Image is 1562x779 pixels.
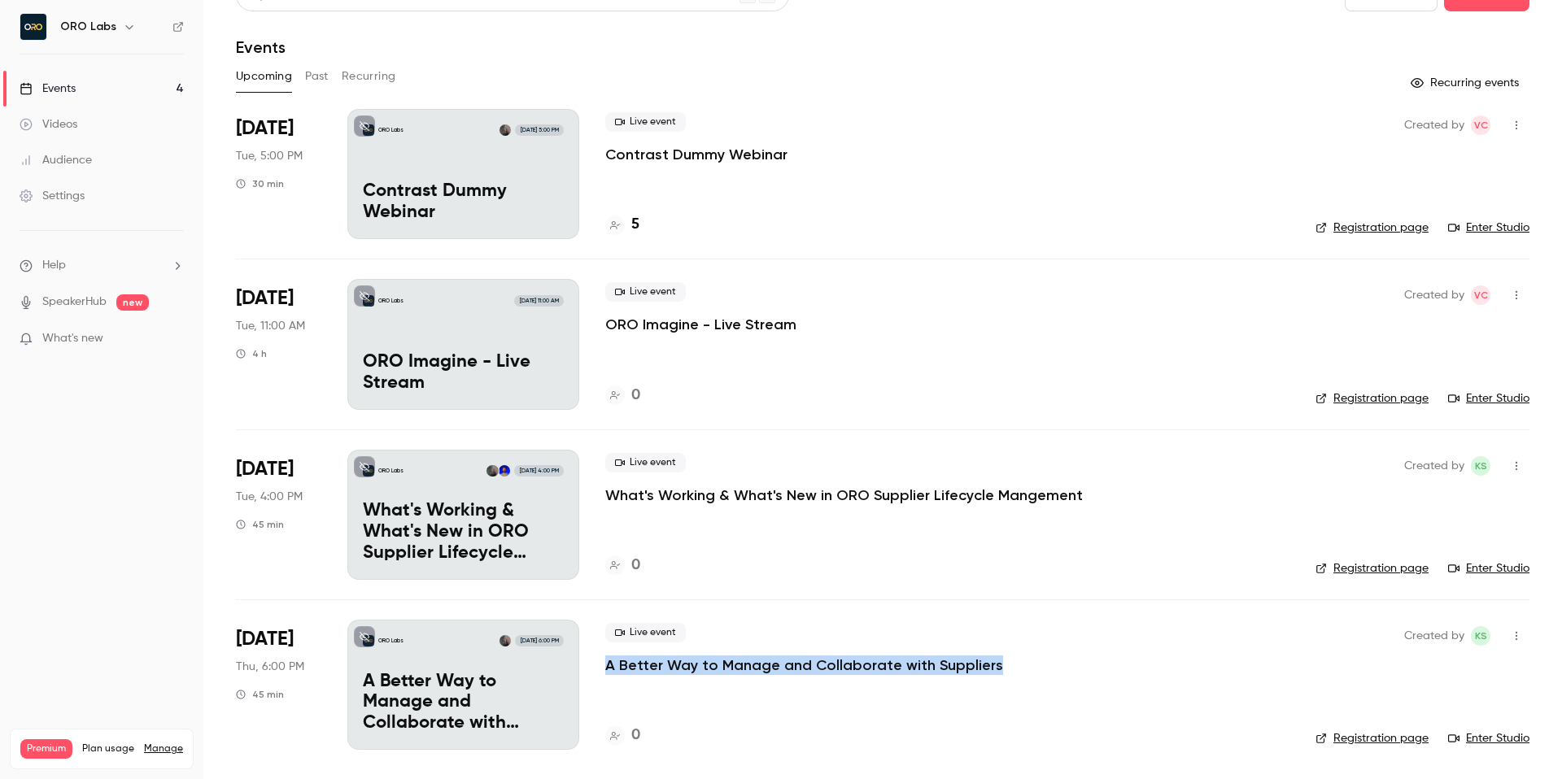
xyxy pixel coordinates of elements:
span: Premium [20,739,72,759]
a: Registration page [1315,730,1429,746]
p: Contrast Dummy Webinar [363,181,564,224]
p: What's Working & What's New in ORO Supplier Lifecycle Mangement [363,501,564,564]
h4: 0 [631,725,640,746]
span: new [116,294,149,311]
img: Kelli Stanley [500,124,511,136]
div: Audience [20,152,92,168]
a: ORO Imagine - Live StreamORO Labs[DATE] 11:00 AMORO Imagine - Live Stream [347,279,579,409]
span: Created by [1404,285,1464,305]
h1: Events [236,37,286,57]
button: Recurring events [1403,70,1529,96]
div: Close [280,26,309,55]
div: Oct 16 Thu, 12:00 PM (America/Chicago) [236,620,321,750]
a: What's Working & What's New in ORO Supplier Lifecycle Mangement [605,485,1083,505]
p: ORO Labs [378,637,404,645]
a: 5 [605,214,639,236]
p: Hey 👋 [33,115,293,143]
p: ORO Imagine - Live Stream [605,315,796,334]
div: Settings [20,188,85,204]
h4: 0 [631,385,640,407]
p: ORO Labs [378,126,404,134]
div: Oct 14 Tue, 10:00 AM (America/Chicago) [236,450,321,580]
h4: 5 [631,214,639,236]
span: Created by [1404,115,1464,135]
div: Sep 30 Tue, 5:00 PM (Europe/London) [236,109,321,239]
span: Created by [1404,456,1464,476]
img: Kelli Stanley [486,465,498,477]
a: Enter Studio [1448,730,1529,746]
a: What's Working & What's New in ORO Supplier Lifecycle MangementORO LabsHrishi KaikiniKelli Stanle... [347,450,579,580]
img: logo [33,31,59,57]
a: Enter Studio [1448,560,1529,577]
div: Manage the live webinar [33,407,273,424]
span: [DATE] [236,456,294,482]
span: Tue, 4:00 PM [236,489,303,505]
button: Upcoming [236,63,292,89]
span: Tue, 5:00 PM [236,148,303,164]
span: Plan usage [82,742,134,755]
p: How can we help? [33,143,293,171]
a: SpeakerHub [42,294,107,311]
span: [DATE] 6:00 PM [515,635,563,646]
span: Help [42,257,66,274]
p: A Better Way to Manage and Collaborate with Suppliers [363,672,564,734]
span: Live event [605,623,686,642]
button: Recurring [342,63,396,89]
span: [DATE] 11:00 AM [514,295,563,307]
span: [DATE] 5:00 PM [515,124,563,136]
span: [DATE] [236,285,294,311]
button: Search for help [24,362,302,394]
button: Messages [108,507,216,572]
a: Registration page [1315,560,1429,577]
div: Send us a message [33,298,272,316]
a: Contrast Dummy WebinarORO LabsKelli Stanley[DATE] 5:00 PMContrast Dummy Webinar [347,109,579,239]
div: Maxim [72,246,110,263]
a: Manage [144,742,183,755]
p: ORO Labs [378,297,404,305]
span: Live event [605,112,686,132]
span: Help [258,548,284,559]
img: Profile image for Maxim [236,26,268,59]
div: 45 min [236,518,284,531]
span: Vlad Croitoru [1471,115,1490,135]
span: Kelli Stanley [1471,456,1490,476]
img: Hrishi Kaikini [499,465,510,477]
div: Manage the live webinar [24,401,302,431]
div: 30 min [236,177,284,190]
img: Profile image for Salim [174,26,207,59]
a: Enter Studio [1448,390,1529,407]
button: Help [217,507,325,572]
p: A Better Way to Manage and Collaborate with Suppliers [605,655,1003,675]
div: 4 h [236,347,267,360]
span: KS [1475,626,1487,646]
img: Profile image for Karim [205,26,238,59]
a: Registration page [1315,220,1429,236]
span: sent [72,230,97,243]
div: Recent message [33,205,292,222]
h6: ORO Labs [60,19,116,35]
span: Live event [605,282,686,302]
img: ORO Labs [20,14,46,40]
a: 0 [605,385,640,407]
span: Tue, 11:00 AM [236,318,305,334]
span: Search for help [33,370,132,387]
a: A Better Way to Manage and Collaborate with SuppliersORO LabsKelli Stanley[DATE] 6:00 PMA Better ... [347,620,579,750]
div: Step 1 - HubSpot Integration with Contrast [33,468,273,502]
span: VC [1474,285,1488,305]
div: Step 1 - HubSpot Integration with Contrast [24,461,302,508]
span: Kelli Stanley [1471,626,1490,646]
div: Step 3 - Contrast Custom Fields Overview [33,437,273,455]
button: Past [305,63,329,89]
div: • 19h ago [113,246,166,263]
span: Home [36,548,72,559]
img: Profile image for Maxim [33,229,66,262]
span: Thu, 6:00 PM [236,659,304,675]
div: Recent messageProfile image for MaximsentMaxim•19h ago [16,191,309,276]
div: Profile image for MaximsentMaxim•19h ago [17,215,308,276]
a: Contrast Dummy Webinar [605,145,788,164]
img: Kelli Stanley [500,635,511,646]
div: Events [20,81,76,97]
p: ORO Labs [378,467,404,475]
span: KS [1475,456,1487,476]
